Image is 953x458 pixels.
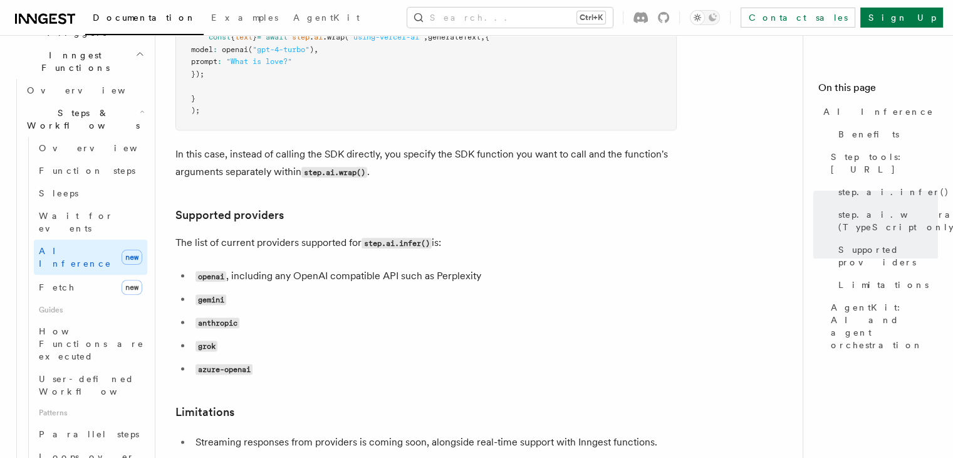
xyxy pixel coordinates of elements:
p: In this case, instead of calling the SDK directly, you specify the SDK function you want to call ... [175,146,677,181]
a: Contact sales [741,8,855,28]
a: Sleeps [34,182,147,205]
p: The list of current providers supported for is: [175,234,677,252]
a: Step tools: [URL] [826,146,938,181]
h4: On this page [818,80,938,100]
span: AI Inference [39,246,112,269]
span: Sleeps [39,188,78,198]
code: grok [195,341,217,351]
span: , [481,33,485,41]
code: azure-openai [195,364,253,375]
span: }); [191,70,204,78]
a: Supported providers [175,206,284,224]
a: AI Inference [818,100,938,123]
a: Sign Up [860,8,943,28]
a: How Functions are executed [34,320,147,368]
span: : [213,45,217,54]
code: step.ai.wrap() [301,167,367,178]
code: openai [195,271,226,282]
span: ); [191,106,200,115]
a: Examples [204,4,286,34]
a: Overview [22,79,147,102]
span: text [235,33,253,41]
span: Limitations [838,279,929,291]
span: Overview [27,85,156,95]
button: Toggle dark mode [690,10,720,25]
a: step.ai.wrap() (TypeScript only) [833,203,938,238]
span: AgentKit: AI and agent orchestration [831,301,938,351]
span: new [122,280,142,295]
li: , including any OpenAI compatible API such as Perplexity [192,267,677,285]
span: User-defined Workflows [39,374,152,397]
a: Limitations [175,403,234,421]
a: AgentKit [286,4,367,34]
span: : [217,57,222,66]
a: Wait for events [34,205,147,240]
span: await [266,33,288,41]
span: How Functions are executed [39,326,144,361]
span: Function steps [39,166,135,176]
span: } [191,94,195,103]
a: AI Inferencenew [34,240,147,275]
span: "What is love?" [226,57,292,66]
kbd: Ctrl+K [577,11,605,24]
span: step.ai.infer() [838,186,949,198]
span: , [424,33,428,41]
span: AI Inference [823,105,934,118]
span: Benefits [838,128,899,141]
span: "using-vercel-ai" [349,33,424,41]
span: new [122,250,142,265]
a: Function steps [34,159,147,182]
span: ( [248,45,253,54]
span: step [292,33,310,41]
code: anthropic [195,317,239,328]
span: ai [314,33,323,41]
span: Inngest Functions [10,49,135,74]
a: Parallel steps [34,423,147,445]
span: Examples [211,13,278,23]
a: Fetchnew [34,275,147,300]
span: { [231,33,235,41]
a: Documentation [85,4,204,35]
button: Search...Ctrl+K [407,8,613,28]
a: AgentKit: AI and agent orchestration [826,296,938,356]
span: ( [345,33,349,41]
span: prompt [191,57,217,66]
span: Wait for events [39,211,113,233]
code: gemini [195,294,226,305]
a: step.ai.infer() [833,181,938,203]
p: Streaming responses from providers is coming soon, alongside real-time support with Inngest funct... [195,434,677,451]
span: .wrap [323,33,345,41]
span: model [191,45,213,54]
span: , [314,45,318,54]
span: Documentation [93,13,196,23]
span: const [209,33,231,41]
span: Patterns [34,403,147,423]
span: Fetch [39,282,75,292]
span: Supported providers [838,243,938,269]
a: Benefits [833,123,938,146]
span: . [310,33,314,41]
a: User-defined Workflows [34,368,147,403]
span: Step tools: [URL] [831,151,938,176]
a: Supported providers [833,238,938,274]
button: Inngest Functions [10,44,147,79]
button: Steps & Workflows [22,102,147,137]
span: ) [310,45,314,54]
span: Guides [34,300,147,320]
span: Steps & Workflows [22,107,140,132]
span: AgentKit [293,13,360,23]
a: Overview [34,137,147,159]
span: { [485,33,489,41]
span: Parallel steps [39,429,139,439]
span: "gpt-4-turbo" [253,45,310,54]
span: generateText [428,33,481,41]
span: openai [222,45,248,54]
code: step.ai.infer() [362,238,432,248]
span: } [253,33,257,41]
span: = [257,33,261,41]
span: Overview [39,143,168,153]
a: Limitations [833,274,938,296]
